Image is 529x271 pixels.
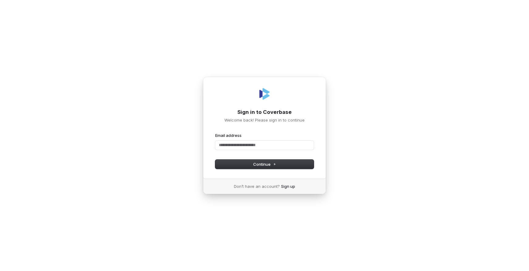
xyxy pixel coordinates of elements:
span: Don’t have an account? [234,184,280,189]
h1: Sign in to Coverbase [215,109,314,116]
p: Welcome back! Please sign in to continue [215,117,314,123]
label: Email address [215,133,242,138]
a: Sign up [281,184,295,189]
button: Continue [215,160,314,169]
img: Coverbase [257,87,272,101]
span: Continue [253,161,276,167]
